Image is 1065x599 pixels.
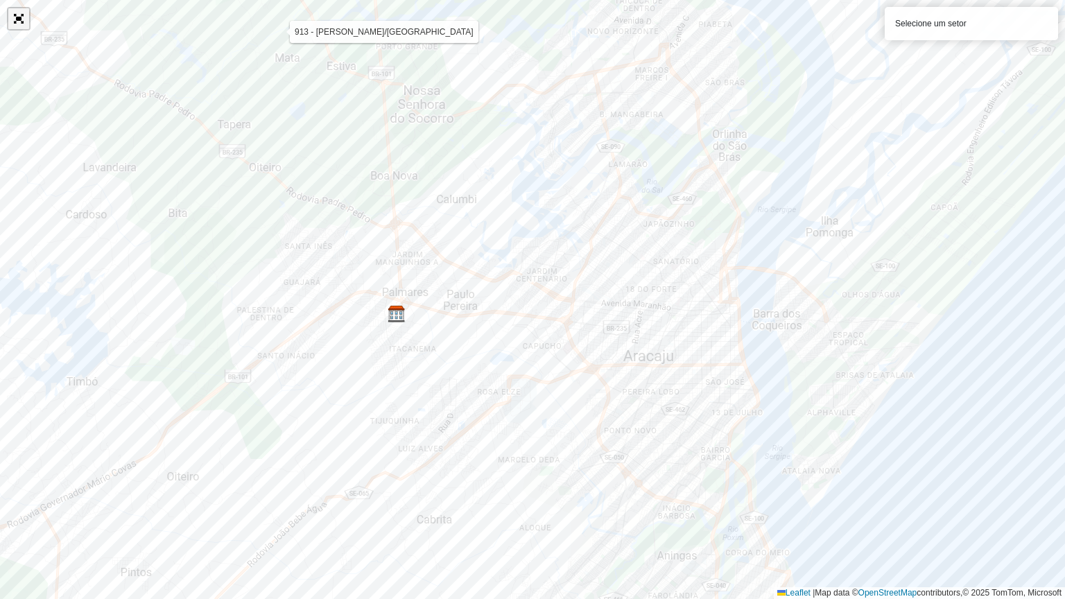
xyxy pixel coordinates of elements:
a: OpenStreetMap [858,588,917,598]
a: Abrir mapa em tela cheia [8,8,29,29]
span: | [813,588,815,598]
a: Leaflet [777,588,811,598]
div: Map data © contributors,© 2025 TomTom, Microsoft [774,587,1065,599]
div: Selecione um setor [885,7,1058,40]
